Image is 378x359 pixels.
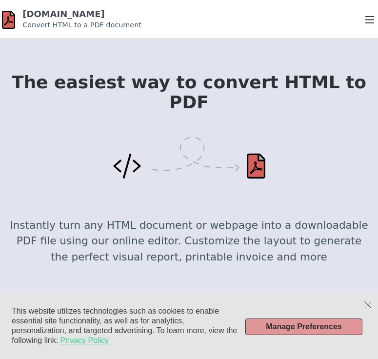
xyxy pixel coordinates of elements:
[113,137,265,179] img: Convert HTML to PDF
[22,21,141,29] small: Convert HTML to a PDF document
[9,218,369,265] p: Instantly turn any HTML document or webpage into a downloadable PDF file using our online editor....
[2,9,16,31] img: html-pdf.net
[22,9,105,19] a: [DOMAIN_NAME]
[245,319,362,335] button: Manage Preferences
[9,73,369,112] h1: The easiest way to convert HTML to PDF
[60,336,109,345] a: Privacy Policy
[12,307,237,344] span: This website utilizes technologies such as cookies to enable essential site functionality, as wel...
